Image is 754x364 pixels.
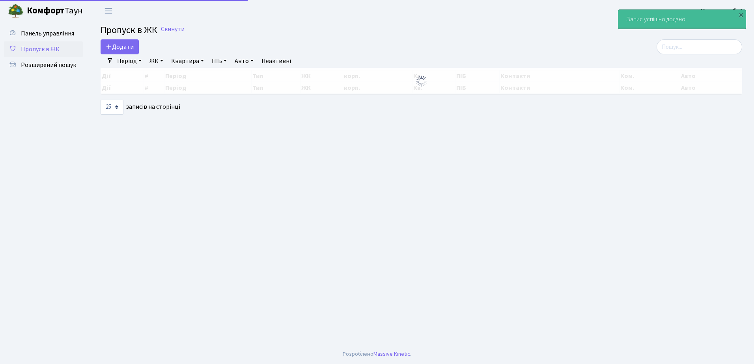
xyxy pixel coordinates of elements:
[231,54,257,68] a: Авто
[27,4,83,18] span: Таун
[114,54,145,68] a: Період
[4,26,83,41] a: Панель управління
[21,29,74,38] span: Панель управління
[101,23,157,37] span: Пропуск в ЖК
[618,10,746,29] div: Запис успішно додано.
[21,61,76,69] span: Розширений пошук
[701,7,745,15] b: Консьєрж б. 4.
[21,45,60,54] span: Пропуск в ЖК
[4,57,83,73] a: Розширений пошук
[99,4,118,17] button: Переключити навігацію
[657,39,742,54] input: Пошук...
[701,6,745,16] a: Консьєрж б. 4.
[415,75,428,87] img: Обробка...
[101,100,123,115] select: записів на сторінці
[27,4,65,17] b: Комфорт
[101,39,139,54] a: Додати
[373,350,410,358] a: Massive Kinetic
[146,54,166,68] a: ЖК
[161,26,185,33] a: Скинути
[4,41,83,57] a: Пропуск в ЖК
[737,11,745,19] div: ×
[101,100,180,115] label: записів на сторінці
[343,350,411,358] div: Розроблено .
[168,54,207,68] a: Квартира
[258,54,294,68] a: Неактивні
[106,43,134,51] span: Додати
[209,54,230,68] a: ПІБ
[8,3,24,19] img: logo.png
